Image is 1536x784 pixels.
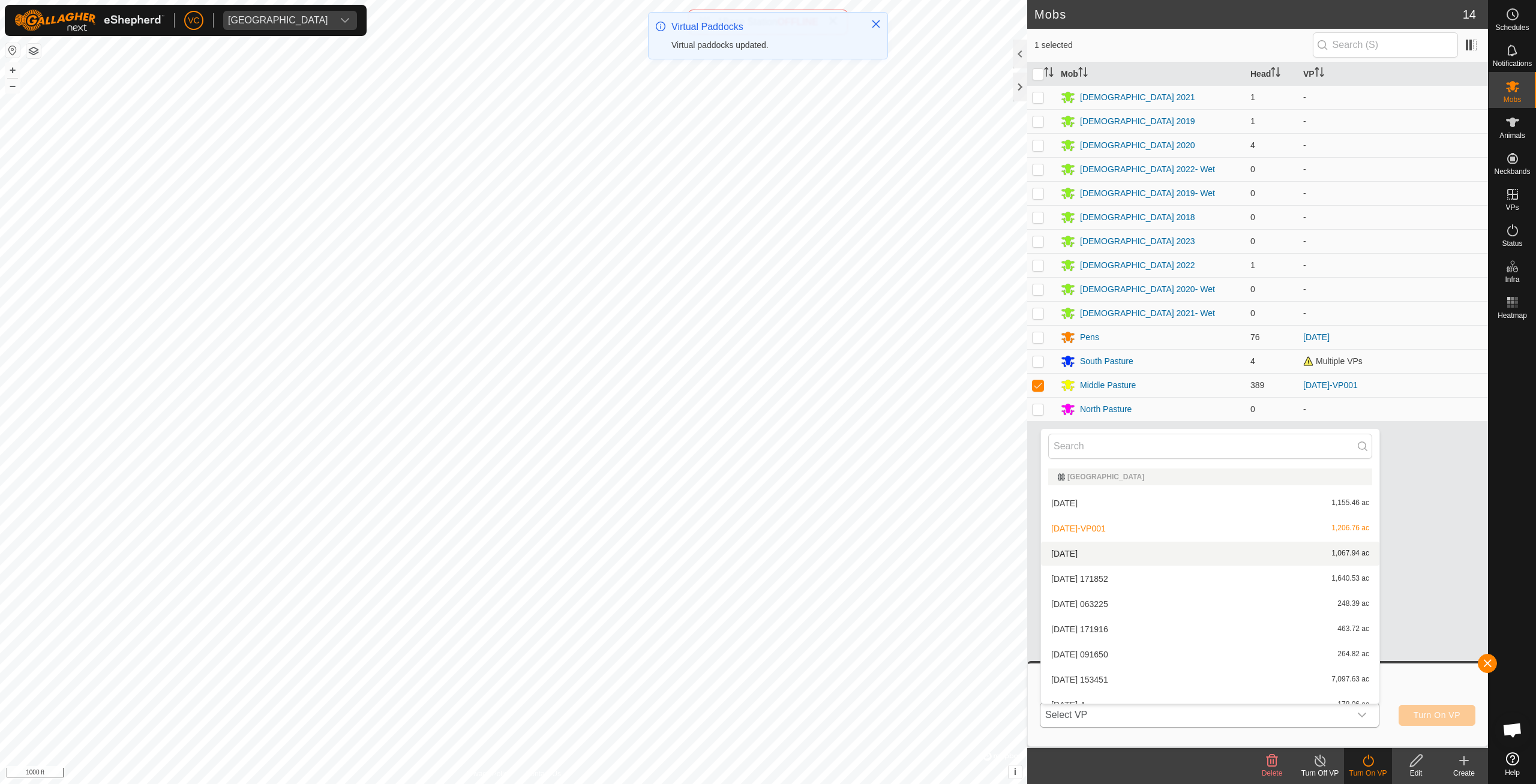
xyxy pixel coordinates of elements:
[1051,650,1108,659] span: [DATE] 091650
[1298,277,1488,301] td: -
[1250,356,1255,366] span: 4
[1041,592,1379,616] li: 2025-06-09 063225
[1078,69,1088,79] p-sorticon: Activate to sort
[223,11,333,30] span: Buenos Aires
[1250,332,1260,342] span: 76
[1080,379,1136,392] div: Middle Pasture
[1392,768,1440,779] div: Edit
[1505,276,1519,283] span: Infra
[1440,768,1488,779] div: Create
[1051,625,1108,633] span: [DATE] 171916
[1298,133,1488,157] td: -
[1298,301,1488,325] td: -
[1041,617,1379,641] li: 2025-06-10 171916
[1051,675,1108,684] span: [DATE] 153451
[1041,668,1379,692] li: 2025-08-25 153451
[1250,92,1255,102] span: 1
[1250,164,1255,174] span: 0
[1051,600,1108,608] span: [DATE] 063225
[1080,259,1195,272] div: [DEMOGRAPHIC_DATA] 2022
[333,11,357,30] div: dropdown trigger
[1051,499,1078,507] span: [DATE]
[1080,283,1215,296] div: [DEMOGRAPHIC_DATA] 2020- Wet
[1399,705,1475,726] button: Turn On VP
[1489,747,1536,781] a: Help
[1080,187,1215,200] div: [DEMOGRAPHIC_DATA] 2019- Wet
[1296,768,1344,779] div: Turn Off VP
[1262,769,1283,777] span: Delete
[1250,116,1255,126] span: 1
[1494,168,1530,175] span: Neckbands
[1009,765,1022,779] button: i
[1051,524,1106,533] span: [DATE]-VP001
[1331,575,1369,583] span: 1,640.53 ac
[1331,524,1369,533] span: 1,206.76 ac
[1298,109,1488,133] td: -
[1041,567,1379,591] li: 2025-04-07 171852
[1344,768,1392,779] div: Turn On VP
[1250,212,1255,222] span: 0
[1298,62,1488,86] th: VP
[1250,260,1255,270] span: 1
[1303,380,1358,390] a: [DATE]-VP001
[1250,188,1255,198] span: 0
[1034,39,1313,52] span: 1 selected
[1250,236,1255,246] span: 0
[868,16,884,32] button: Close
[1303,356,1363,366] span: Multiple VPs
[1080,331,1099,344] div: Pens
[1463,5,1476,23] span: 14
[1337,701,1369,709] span: 178.06 ac
[1350,703,1374,727] div: dropdown trigger
[1495,712,1531,748] div: Open chat
[1246,62,1298,86] th: Head
[1250,380,1264,390] span: 389
[1040,703,1350,727] span: Select VP
[1331,549,1369,558] span: 1,067.94 ac
[671,39,859,52] div: Virtual paddocks updated.
[1505,769,1520,776] span: Help
[1504,96,1521,103] span: Mobs
[1414,710,1460,720] span: Turn On VP
[1298,397,1488,421] td: -
[1080,403,1132,416] div: North Pasture
[1080,307,1215,320] div: [DEMOGRAPHIC_DATA] 2021- Wet
[1303,332,1330,342] a: [DATE]
[1041,542,1379,566] li: 10-4-2025
[1051,701,1085,709] span: [DATE] 4
[1041,491,1379,515] li: 10-2-2025
[1080,139,1195,152] div: [DEMOGRAPHIC_DATA] 2020
[466,768,511,779] a: Privacy Policy
[1331,675,1369,684] span: 7,097.63 ac
[1502,240,1522,247] span: Status
[1080,91,1195,104] div: [DEMOGRAPHIC_DATA] 2021
[1298,157,1488,181] td: -
[1250,284,1255,294] span: 0
[1271,69,1280,79] p-sorticon: Activate to sort
[1080,235,1195,248] div: [DEMOGRAPHIC_DATA] 2023
[671,20,859,34] div: Virtual Paddocks
[1298,205,1488,229] td: -
[1080,115,1195,128] div: [DEMOGRAPHIC_DATA] 2019
[1298,229,1488,253] td: -
[1250,404,1255,414] span: 0
[228,16,328,25] div: [GEOGRAPHIC_DATA]
[1315,69,1324,79] p-sorticon: Activate to sort
[1499,132,1525,139] span: Animals
[1048,434,1372,459] input: Search
[1298,85,1488,109] td: -
[1298,253,1488,277] td: -
[1250,140,1255,150] span: 4
[1034,7,1463,22] h2: Mobs
[1495,24,1529,31] span: Schedules
[14,10,164,31] img: Gallagher Logo
[5,43,20,58] button: Reset Map
[5,79,20,93] button: –
[1337,625,1369,633] span: 463.72 ac
[1058,473,1363,480] div: [GEOGRAPHIC_DATA]
[1080,211,1195,224] div: [DEMOGRAPHIC_DATA] 2018
[1051,549,1078,558] span: [DATE]
[1080,355,1133,368] div: South Pasture
[1080,163,1215,176] div: [DEMOGRAPHIC_DATA] 2022- Wet
[1337,650,1369,659] span: 264.82 ac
